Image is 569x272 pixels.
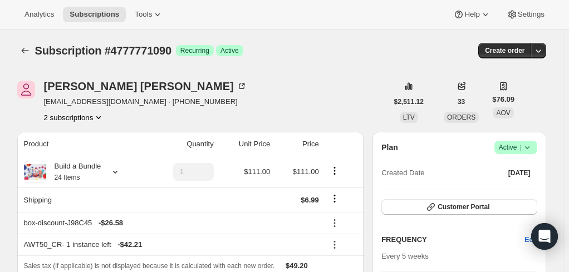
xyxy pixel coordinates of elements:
[458,97,465,106] span: 33
[518,231,543,249] button: Edit
[499,142,533,153] span: Active
[146,132,217,156] th: Quantity
[44,96,247,107] span: [EMAIL_ADDRESS][DOMAIN_NAME] · [PHONE_NUMBER]
[381,234,524,245] h2: FREQUENCY
[286,261,308,270] span: $49.20
[394,97,424,106] span: $2,511.12
[17,132,147,156] th: Product
[17,43,33,58] button: Subscriptions
[35,44,171,57] span: Subscription #4777771090
[180,46,209,55] span: Recurring
[531,223,558,250] div: Open Intercom Messenger
[518,10,545,19] span: Settings
[508,169,531,177] span: [DATE]
[524,234,537,245] span: Edit
[24,262,275,270] span: Sales tax (if applicable) is not displayed because it is calculated with each new order.
[326,165,344,177] button: Product actions
[485,46,524,55] span: Create order
[135,10,152,19] span: Tools
[381,142,398,153] h2: Plan
[381,167,424,179] span: Created Date
[447,7,497,22] button: Help
[447,113,475,121] span: ORDERS
[55,174,80,181] small: 24 Items
[63,7,126,22] button: Subscriptions
[70,10,119,19] span: Subscriptions
[99,217,123,229] span: - $26.58
[46,161,101,183] div: Build a Bundle
[24,10,54,19] span: Analytics
[464,10,479,19] span: Help
[273,132,322,156] th: Price
[217,132,274,156] th: Unit Price
[492,94,514,105] span: $76.09
[502,165,537,181] button: [DATE]
[451,94,472,110] button: 33
[381,199,537,215] button: Customer Portal
[438,202,489,211] span: Customer Portal
[220,46,239,55] span: Active
[519,143,521,152] span: |
[17,81,35,98] span: Elisabeth DeFazio
[18,7,61,22] button: Analytics
[403,113,415,121] span: LTV
[44,81,247,92] div: [PERSON_NAME] [PERSON_NAME]
[326,192,344,205] button: Shipping actions
[117,239,142,250] span: - $42.21
[128,7,170,22] button: Tools
[496,109,510,117] span: AOV
[500,7,551,22] button: Settings
[44,112,105,123] button: Product actions
[387,94,430,110] button: $2,511.12
[293,167,319,176] span: $111.00
[24,239,319,250] div: AWT50_CR - 1 instance left
[381,252,429,260] span: Every 5 weeks
[17,187,147,212] th: Shipping
[478,43,531,58] button: Create order
[301,196,319,204] span: $6.99
[24,217,319,229] div: box-discount-J98C45
[244,167,270,176] span: $111.00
